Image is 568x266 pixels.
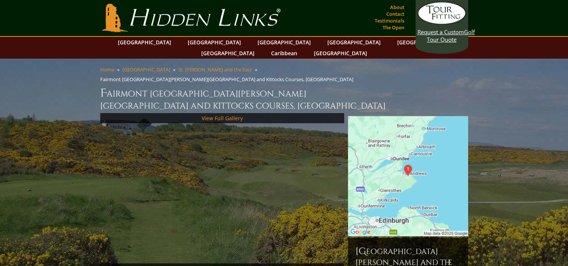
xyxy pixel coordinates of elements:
[178,66,252,73] a: St. [PERSON_NAME] and the East
[381,22,406,33] a: The Open
[310,48,371,59] a: [GEOGRAPHIC_DATA]
[388,2,406,12] a: About
[254,37,315,48] a: [GEOGRAPHIC_DATA]
[122,66,170,73] a: [GEOGRAPHIC_DATA]
[393,37,454,48] a: [GEOGRAPHIC_DATA]
[267,48,301,59] a: Caribbean
[202,115,243,122] a: View Full Gallery
[114,37,175,48] a: [GEOGRAPHIC_DATA]
[100,86,468,112] h1: Fairmont [GEOGRAPHIC_DATA][PERSON_NAME][GEOGRAPHIC_DATA] and Kittocks Courses, [GEOGRAPHIC_DATA]
[417,2,466,43] a: Request a CustomGolf Tour Quote
[373,15,406,26] a: Testimonials
[348,116,468,236] img: Google Map of Fairmont St Andrews, St Andrews KY16 8PN, United Kingdom
[324,37,384,48] a: [GEOGRAPHIC_DATA]
[384,9,406,19] a: Contact
[100,66,114,73] a: Home
[197,48,258,59] a: [GEOGRAPHIC_DATA]
[100,76,356,83] li: Fairmont [GEOGRAPHIC_DATA][PERSON_NAME][GEOGRAPHIC_DATA] and Kittocks Courses, [GEOGRAPHIC_DATA]
[417,28,464,36] span: Request a Custom
[184,37,245,48] a: [GEOGRAPHIC_DATA]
